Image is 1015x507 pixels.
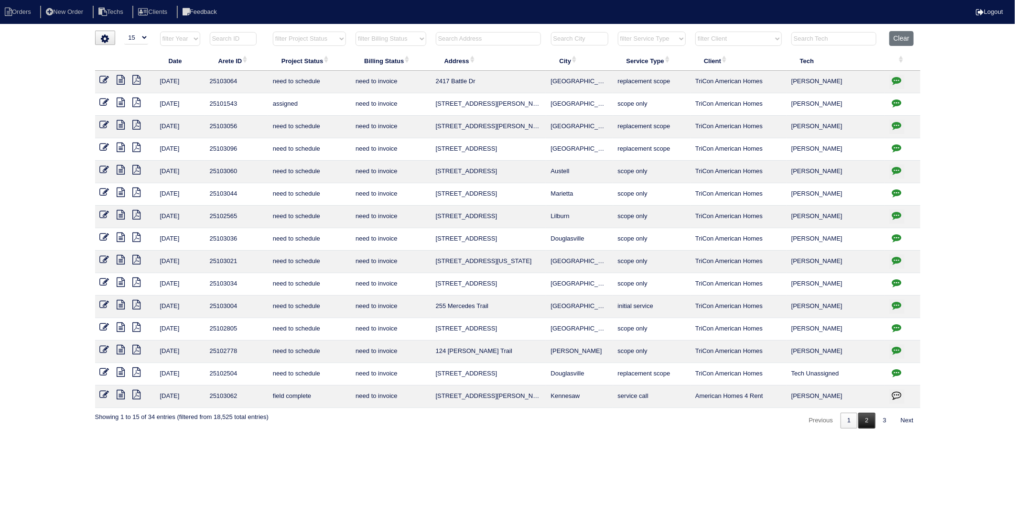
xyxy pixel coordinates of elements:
[268,363,351,386] td: need to schedule
[155,183,205,206] td: [DATE]
[268,228,351,251] td: need to schedule
[787,228,885,251] td: [PERSON_NAME]
[691,116,787,138] td: TriCon American Homes
[268,273,351,296] td: need to schedule
[205,251,268,273] td: 25103021
[431,273,546,296] td: [STREET_ADDRESS]
[40,6,91,19] li: New Order
[351,51,431,71] th: Billing Status: activate to sort column ascending
[613,273,691,296] td: scope only
[791,32,876,45] input: Search Tech
[691,228,787,251] td: TriCon American Homes
[787,318,885,341] td: [PERSON_NAME]
[613,51,691,71] th: Service Type: activate to sort column ascending
[546,71,613,93] td: [GEOGRAPHIC_DATA]
[802,413,840,429] a: Previous
[155,273,205,296] td: [DATE]
[155,341,205,363] td: [DATE]
[436,32,541,45] input: Search Address
[691,341,787,363] td: TriCon American Homes
[205,386,268,408] td: 25103062
[155,318,205,341] td: [DATE]
[613,71,691,93] td: replacement scope
[93,8,131,15] a: Techs
[431,206,546,228] td: [STREET_ADDRESS]
[205,51,268,71] th: Arete ID: activate to sort column ascending
[787,296,885,318] td: [PERSON_NAME]
[351,273,431,296] td: need to invoice
[787,273,885,296] td: [PERSON_NAME]
[546,363,613,386] td: Douglasville
[205,296,268,318] td: 25103004
[787,386,885,408] td: [PERSON_NAME]
[889,31,914,46] button: Clear
[205,273,268,296] td: 25103034
[431,71,546,93] td: 2417 Battle Dr
[613,251,691,273] td: scope only
[155,93,205,116] td: [DATE]
[155,363,205,386] td: [DATE]
[691,296,787,318] td: TriCon American Homes
[268,341,351,363] td: need to schedule
[613,228,691,251] td: scope only
[95,408,269,421] div: Showing 1 to 15 of 34 entries (filtered from 18,525 total entries)
[155,71,205,93] td: [DATE]
[351,318,431,341] td: need to invoice
[155,251,205,273] td: [DATE]
[431,116,546,138] td: [STREET_ADDRESS][PERSON_NAME]
[205,183,268,206] td: 25103044
[351,93,431,116] td: need to invoice
[546,51,613,71] th: City: activate to sort column ascending
[787,51,885,71] th: Tech
[210,32,257,45] input: Search ID
[155,296,205,318] td: [DATE]
[205,116,268,138] td: 25103056
[787,71,885,93] td: [PERSON_NAME]
[155,228,205,251] td: [DATE]
[431,161,546,183] td: [STREET_ADDRESS]
[351,71,431,93] td: need to invoice
[431,138,546,161] td: [STREET_ADDRESS]
[546,183,613,206] td: Marietta
[787,93,885,116] td: [PERSON_NAME]
[613,183,691,206] td: scope only
[351,183,431,206] td: need to invoice
[431,341,546,363] td: 124 [PERSON_NAME] Trail
[691,206,787,228] td: TriCon American Homes
[691,93,787,116] td: TriCon American Homes
[351,363,431,386] td: need to invoice
[787,183,885,206] td: [PERSON_NAME]
[691,51,787,71] th: Client: activate to sort column ascending
[205,363,268,386] td: 25102504
[268,161,351,183] td: need to schedule
[546,228,613,251] td: Douglasville
[431,363,546,386] td: [STREET_ADDRESS]
[155,386,205,408] td: [DATE]
[613,206,691,228] td: scope only
[268,183,351,206] td: need to schedule
[93,6,131,19] li: Techs
[613,318,691,341] td: scope only
[268,138,351,161] td: need to schedule
[787,138,885,161] td: [PERSON_NAME]
[691,363,787,386] td: TriCon American Homes
[691,183,787,206] td: TriCon American Homes
[132,8,175,15] a: Clients
[155,116,205,138] td: [DATE]
[205,228,268,251] td: 25103036
[787,363,885,386] td: Tech Unassigned
[351,206,431,228] td: need to invoice
[155,161,205,183] td: [DATE]
[613,116,691,138] td: replacement scope
[613,386,691,408] td: service call
[787,341,885,363] td: [PERSON_NAME]
[546,318,613,341] td: [GEOGRAPHIC_DATA]
[205,206,268,228] td: 25102565
[691,71,787,93] td: TriCon American Homes
[205,161,268,183] td: 25103060
[858,413,875,429] a: 2
[351,296,431,318] td: need to invoice
[546,161,613,183] td: Austell
[431,228,546,251] td: [STREET_ADDRESS]
[431,183,546,206] td: [STREET_ADDRESS]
